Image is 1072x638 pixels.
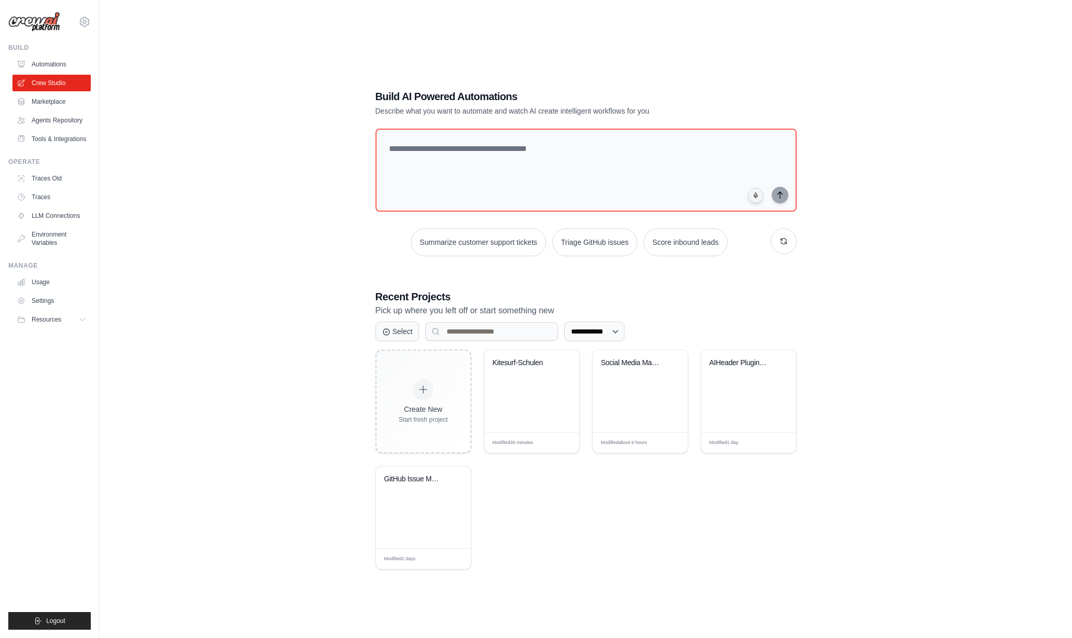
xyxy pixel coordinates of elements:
span: Edit [663,439,672,447]
img: Logo [8,12,60,32]
a: Settings [12,293,91,309]
a: Usage [12,274,91,290]
a: Traces Old [12,170,91,187]
span: Edit [554,439,563,447]
span: Modified 35 minutes [493,439,533,447]
button: Select [375,322,420,341]
a: Marketplace [12,93,91,110]
button: Triage GitHub issues [552,228,637,256]
div: Social Media Management & Content Automation [601,358,664,368]
a: LLM Connections [12,207,91,224]
button: Get new suggestions [771,228,797,254]
h1: Build AI Powered Automations [375,89,724,104]
span: Modified about 6 hours [601,439,647,447]
button: Click to speak your automation idea [748,188,763,203]
a: Agents Repository [12,112,91,129]
div: Manage [8,261,91,270]
div: Start fresh project [399,415,448,424]
span: Edit [771,439,780,447]
button: Resources [12,311,91,328]
div: AIHeader Plugin - Structured Multi-Agent with Quality Gates [709,358,772,368]
h3: Recent Projects [375,289,797,304]
div: GitHub Issue Management Automation [384,475,447,484]
span: Logout [46,617,65,625]
div: Kitesurf-Schulen [493,358,555,368]
div: Operate [8,158,91,166]
a: Crew Studio [12,75,91,91]
a: Environment Variables [12,226,91,251]
button: Summarize customer support tickets [411,228,546,256]
span: Edit [446,555,455,563]
a: Traces [12,189,91,205]
span: Modified 1 day [709,439,739,447]
p: Pick up where you left off or start something new [375,304,797,317]
button: Logout [8,612,91,630]
span: Modified 2 days [384,556,416,563]
div: Build [8,44,91,52]
p: Describe what you want to automate and watch AI create intelligent workflows for you [375,106,724,116]
span: Resources [32,315,61,324]
button: Score inbound leads [644,228,728,256]
div: Create New [399,404,448,414]
a: Tools & Integrations [12,131,91,147]
a: Automations [12,56,91,73]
